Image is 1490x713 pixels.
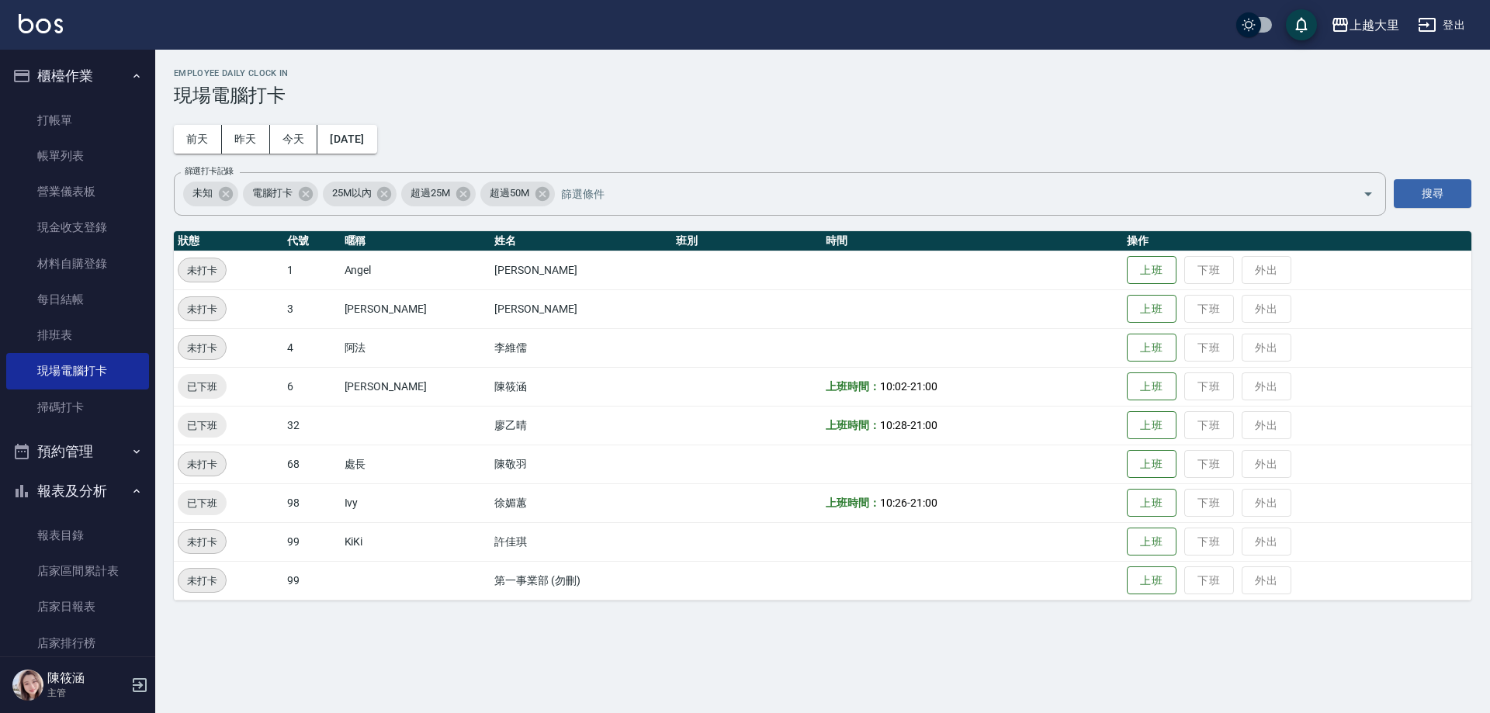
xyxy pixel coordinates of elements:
td: [PERSON_NAME] [341,289,491,328]
td: KiKi [341,522,491,561]
a: 帳單列表 [6,138,149,174]
span: 超過25M [401,185,459,201]
td: 3 [283,289,340,328]
th: 姓名 [490,231,671,251]
span: 已下班 [178,379,227,395]
button: 報表及分析 [6,471,149,511]
td: 99 [283,522,340,561]
span: 21:00 [910,380,937,393]
td: 徐媚蕙 [490,483,671,522]
label: 篩選打卡記錄 [185,165,234,177]
a: 營業儀表板 [6,174,149,209]
td: 98 [283,483,340,522]
div: 25M以內 [323,182,397,206]
td: 68 [283,445,340,483]
span: 未打卡 [178,301,226,317]
span: 已下班 [178,495,227,511]
th: 班別 [672,231,823,251]
b: 上班時間： [826,497,880,509]
button: 上班 [1127,372,1176,401]
a: 打帳單 [6,102,149,138]
td: - [822,483,1122,522]
button: 上班 [1127,528,1176,556]
a: 每日結帳 [6,282,149,317]
td: 6 [283,367,340,406]
a: 現金收支登錄 [6,209,149,245]
td: Ivy [341,483,491,522]
a: 材料自購登錄 [6,246,149,282]
img: Person [12,670,43,701]
div: 上越大里 [1350,16,1399,35]
td: - [822,367,1122,406]
td: [PERSON_NAME] [490,289,671,328]
td: - [822,406,1122,445]
span: 電腦打卡 [243,185,302,201]
button: [DATE] [317,125,376,154]
td: 32 [283,406,340,445]
button: 預約管理 [6,431,149,472]
button: 上班 [1127,411,1176,440]
span: 未知 [183,185,222,201]
button: 上班 [1127,256,1176,285]
p: 主管 [47,686,126,700]
td: 陳敬羽 [490,445,671,483]
th: 狀態 [174,231,283,251]
a: 掃碼打卡 [6,389,149,425]
h2: Employee Daily Clock In [174,68,1471,78]
span: 10:26 [880,497,907,509]
th: 代號 [283,231,340,251]
a: 現場電腦打卡 [6,353,149,389]
td: 處長 [341,445,491,483]
span: 未打卡 [178,534,226,550]
b: 上班時間： [826,419,880,431]
span: 未打卡 [178,456,226,472]
button: 上班 [1127,450,1176,479]
span: 未打卡 [178,262,226,279]
button: 上越大里 [1325,9,1405,41]
a: 店家區間累計表 [6,553,149,589]
td: 99 [283,561,340,600]
td: 4 [283,328,340,367]
a: 報表目錄 [6,517,149,553]
a: 店家日報表 [6,589,149,625]
button: save [1286,9,1317,40]
td: Angel [341,251,491,289]
h3: 現場電腦打卡 [174,85,1471,106]
div: 超過50M [480,182,555,206]
a: 店家排行榜 [6,625,149,661]
button: 上班 [1127,489,1176,517]
span: 已下班 [178,417,227,434]
a: 排班表 [6,317,149,353]
input: 篩選條件 [557,180,1336,207]
div: 電腦打卡 [243,182,318,206]
span: 21:00 [910,419,937,431]
button: 前天 [174,125,222,154]
td: 廖乙晴 [490,406,671,445]
h5: 陳筱涵 [47,670,126,686]
span: 10:28 [880,419,907,431]
div: 超過25M [401,182,476,206]
button: 上班 [1127,566,1176,595]
button: 上班 [1127,334,1176,362]
th: 暱稱 [341,231,491,251]
div: 未知 [183,182,238,206]
td: 第一事業部 (勿刪) [490,561,671,600]
th: 時間 [822,231,1122,251]
span: 25M以內 [323,185,381,201]
button: 櫃檯作業 [6,56,149,96]
span: 未打卡 [178,340,226,356]
td: 許佳琪 [490,522,671,561]
td: 李維儒 [490,328,671,367]
span: 未打卡 [178,573,226,589]
button: 今天 [270,125,318,154]
span: 超過50M [480,185,539,201]
td: 陳筱涵 [490,367,671,406]
th: 操作 [1123,231,1471,251]
img: Logo [19,14,63,33]
td: [PERSON_NAME] [341,367,491,406]
td: [PERSON_NAME] [490,251,671,289]
button: 登出 [1412,11,1471,40]
button: Open [1356,182,1381,206]
span: 21:00 [910,497,937,509]
td: 阿法 [341,328,491,367]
